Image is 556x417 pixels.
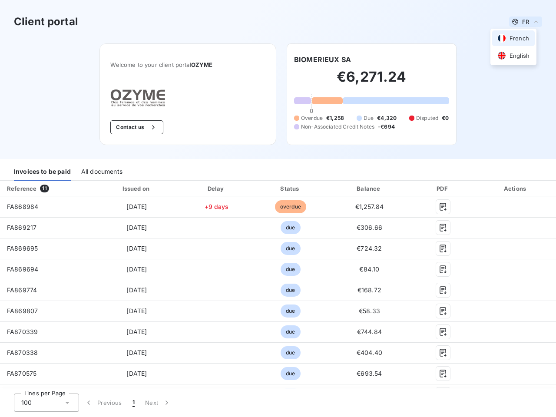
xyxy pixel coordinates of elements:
span: due [281,325,300,338]
div: Reference [7,185,36,192]
span: French [510,34,529,43]
span: OZYME [191,61,213,68]
span: €404.40 [357,349,382,356]
span: 0 [310,107,313,114]
span: due [281,284,300,297]
span: FA869217 [7,224,36,231]
span: Due [364,114,374,122]
span: FA869807 [7,307,38,314]
span: due [281,242,300,255]
h3: Client portal [14,14,78,30]
span: €693.54 [357,370,382,377]
span: €58.33 [359,307,380,314]
span: Non-Associated Credit Notes [301,123,374,131]
span: [DATE] [126,203,147,210]
div: Invoices to be paid [14,162,71,181]
span: €306.66 [357,224,382,231]
span: due [281,221,300,234]
span: Overdue [301,114,323,122]
span: due [281,367,300,380]
span: FR [522,18,529,25]
span: Disputed [416,114,438,122]
span: €744.84 [357,328,382,335]
span: [DATE] [126,328,147,335]
span: 1 [132,398,135,407]
span: 11 [40,185,49,192]
span: €724.32 [357,245,382,252]
span: due [281,263,300,276]
h6: BIOMERIEUX SA [294,54,351,65]
span: [DATE] [126,286,147,294]
span: [DATE] [126,265,147,273]
span: Welcome to your client portal [110,61,265,68]
span: FA870575 [7,370,36,377]
span: 100 [21,398,32,407]
span: €0 [442,114,449,122]
button: Previous [79,394,127,412]
span: [DATE] [126,370,147,377]
span: FA869695 [7,245,38,252]
span: €168.72 [357,286,381,294]
div: Status [255,184,327,193]
button: Contact us [110,120,163,134]
span: €4,320 [377,114,397,122]
span: overdue [275,200,306,213]
div: Issued on [95,184,179,193]
span: -€694 [378,123,395,131]
span: due [281,304,300,318]
span: FA869694 [7,265,38,273]
span: [DATE] [126,224,147,231]
span: [DATE] [126,307,147,314]
div: Delay [182,184,251,193]
span: €1,258 [326,114,344,122]
span: €1,257.84 [355,203,384,210]
span: due [281,346,300,359]
span: FA869774 [7,286,37,294]
span: English [510,52,530,60]
span: FA870339 [7,328,38,335]
div: Actions [477,184,554,193]
span: [DATE] [126,349,147,356]
span: €84.10 [359,265,379,273]
span: FA870338 [7,349,38,356]
img: Company logo [110,89,166,106]
span: +9 days [205,203,229,210]
h2: €6,271.24 [294,68,449,94]
button: Next [140,394,176,412]
button: 1 [127,394,140,412]
div: Balance [330,184,409,193]
div: All documents [81,162,122,181]
span: FA868984 [7,203,38,210]
div: PDF [412,184,474,193]
span: [DATE] [126,245,147,252]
